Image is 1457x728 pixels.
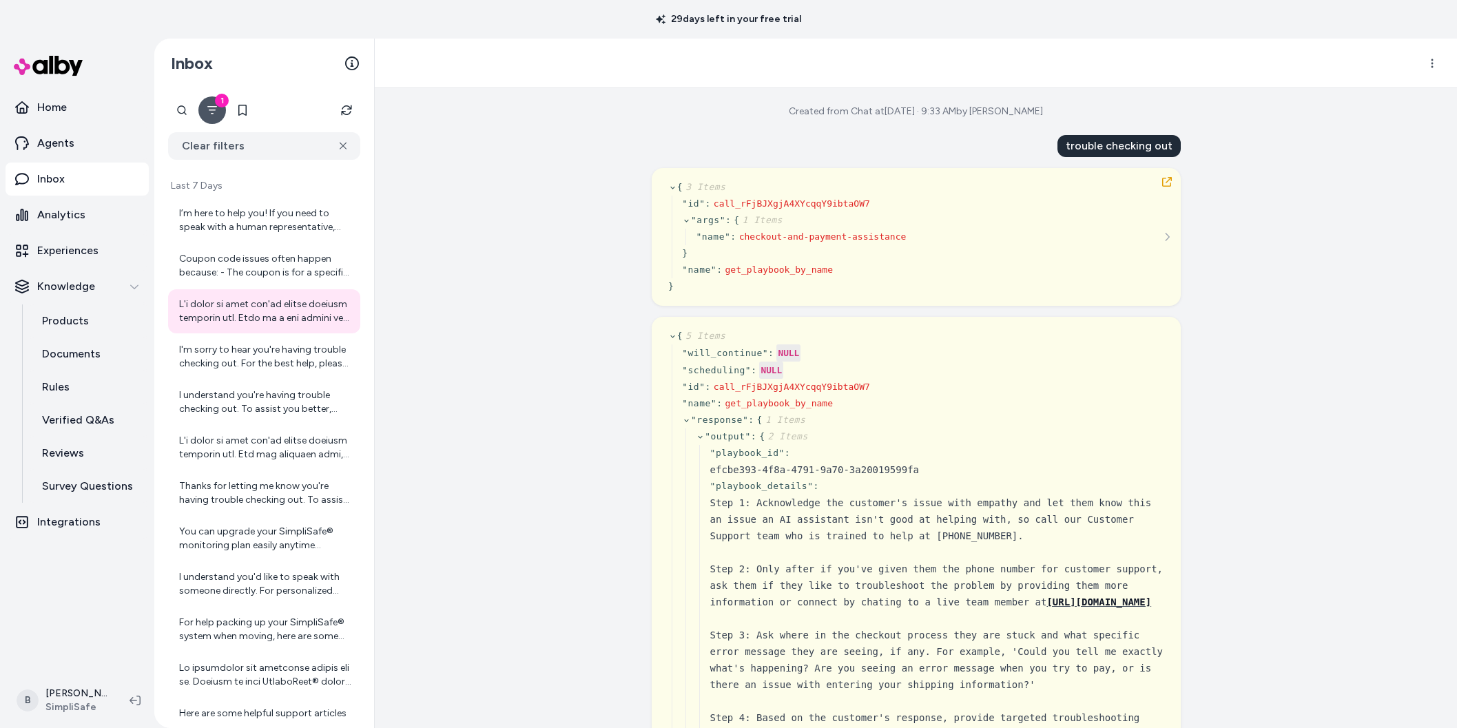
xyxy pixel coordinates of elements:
span: " scheduling " [682,365,751,375]
a: Analytics [6,198,149,231]
span: " playbook_id " [710,448,784,458]
span: " response " [690,415,747,425]
span: call_rFjBJXgjA4XYcqqY9ibtaOW7 [713,382,869,392]
a: For help packing up your SimpliSafe® system when moving, here are some tips: - Power down your sy... [168,607,360,652]
p: Products [42,313,89,329]
div: : [751,364,756,377]
div: : [748,413,754,427]
p: Knowledge [37,278,95,295]
span: checkout-and-payment-assistance [738,231,906,242]
a: Survey Questions [28,470,149,503]
a: Experiences [6,234,149,267]
a: I understand you'd like to speak with someone directly. For personalized assistance, please visit... [168,562,360,606]
div: trouble checking out [1057,135,1181,157]
div: : [705,197,710,211]
button: B[PERSON_NAME]SimpliSafe [8,678,118,722]
span: " args " [690,215,725,225]
div: : [784,446,789,460]
button: See more [1159,229,1175,245]
a: Products [28,304,149,337]
span: { [759,431,808,441]
span: SimpliSafe [45,700,107,714]
div: Created from Chat at [DATE] · 9:33 AM by [PERSON_NAME] [789,105,1043,118]
a: Lo ipsumdolor sit ametconse adipis eli se. Doeiusm te inci UtlaboReet® dolore magnaali enim admi ... [168,653,360,697]
span: call_rFjBJXgjA4XYcqqY9ibtaOW7 [713,198,869,209]
img: alby Logo [14,56,83,76]
p: Survey Questions [42,478,133,495]
button: Knowledge [6,270,149,303]
span: " id " [682,198,705,209]
div: Lo ipsumdolor sit ametconse adipis eli se. Doeiusm te inci UtlaboReet® dolore magnaali enim admi ... [179,661,352,689]
div: I’m here to help you! If you need to speak with a human representative, you can visit our support... [179,207,352,234]
span: get_playbook_by_name [725,398,833,408]
a: Thanks for letting me know you're having trouble checking out. To assist you better, could you pl... [168,471,360,515]
div: For help packing up your SimpliSafe® system when moving, here are some tips: - Power down your sy... [179,616,352,643]
span: get_playbook_by_name [725,264,833,275]
div: L'i dolor si amet con'ad elitse doeiusm temporin utl. Etd mag aliquaen admi, veniam quisnos exe U... [179,434,352,461]
h2: Inbox [171,53,213,74]
div: I'm sorry to hear you're having trouble checking out. For the best help, please call our Customer... [179,343,352,371]
p: Rules [42,379,70,395]
span: " name " [682,264,716,275]
div: L'i dolor si amet con'ad elitse doeiusm temporin utl. Etdo ma a eni admini ven qu no exercit ulla... [179,298,352,325]
a: Home [6,91,149,124]
div: efcbe393-4f8a-4791-9a70-3a20019599fa [710,461,1164,478]
a: Coupon code issues often happen because: - The coupon is for a specific product only. - The coupo... [168,244,360,288]
span: 2 Items [765,431,807,441]
div: 1 [215,94,229,107]
span: 1 Items [739,215,782,225]
span: " playbook_details " [710,481,813,491]
div: NULL [759,362,783,379]
p: Verified Q&As [42,412,114,428]
span: { [734,215,783,225]
div: : [768,346,774,360]
a: Integrations [6,506,149,539]
a: L'i dolor si amet con'ad elitse doeiusm temporin utl. Etd mag aliquaen admi, veniam quisnos exe U... [168,426,360,470]
span: { [676,331,725,341]
span: } [682,248,688,258]
span: " name " [682,398,716,408]
p: [PERSON_NAME] [45,687,107,700]
strong: [URL][DOMAIN_NAME] [1046,596,1151,607]
span: { [756,415,805,425]
div: : [716,263,722,277]
p: Documents [42,346,101,362]
a: Rules [28,371,149,404]
a: Reviews [28,437,149,470]
div: : [813,479,818,493]
a: You can upgrade your SimpliSafe® monitoring plan easily anytime through the SimpliSafe® Mobile Ap... [168,517,360,561]
p: Home [37,99,67,116]
div: I understand you're having trouble checking out. To assist you better, could you please share mor... [179,388,352,416]
span: " id " [682,382,705,392]
a: Documents [28,337,149,371]
span: { [676,182,725,192]
p: Experiences [37,242,99,259]
p: 29 days left in your free trial [648,12,809,26]
span: " will_continue " [682,348,768,358]
div: Thanks for letting me know you're having trouble checking out. To assist you better, could you pl... [179,479,352,507]
a: I'm sorry to hear you're having trouble checking out. For the best help, please call our Customer... [168,335,360,379]
a: Verified Q&As [28,404,149,437]
div: : [716,397,722,410]
a: I understand you're having trouble checking out. To assist you better, could you please share mor... [168,380,360,424]
button: Clear filters [168,132,360,160]
p: Reviews [42,445,84,461]
p: Analytics [37,207,85,223]
a: Inbox [6,163,149,196]
p: Agents [37,135,74,152]
span: } [668,281,674,291]
a: I’m here to help you! If you need to speak with a human representative, you can visit our support... [168,198,360,242]
p: Last 7 Days [168,179,360,193]
div: I understand you'd like to speak with someone directly. For personalized assistance, please visit... [179,570,352,598]
span: 1 Items [762,415,805,425]
div: You can upgrade your SimpliSafe® monitoring plan easily anytime through the SimpliSafe® Mobile Ap... [179,525,352,552]
a: Agents [6,127,149,160]
a: L'i dolor si amet con'ad elitse doeiusm temporin utl. Etdo ma a eni admini ven qu no exercit ulla... [168,289,360,333]
span: B [17,689,39,711]
span: 5 Items [683,331,725,341]
p: Inbox [37,171,65,187]
span: " output " [705,431,751,441]
div: Coupon code issues often happen because: - The coupon is for a specific product only. - The coupo... [179,252,352,280]
div: : [725,214,730,227]
div: : [750,430,756,444]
